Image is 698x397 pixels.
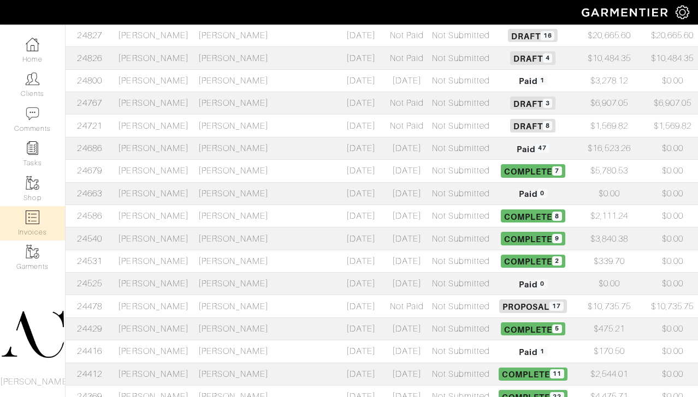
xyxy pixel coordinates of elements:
td: [PERSON_NAME] [193,115,273,137]
td: [DATE] [336,227,386,250]
td: [DATE] [336,182,386,204]
td: [DATE] [336,250,386,272]
td: $6,907.05 [647,92,698,115]
td: Not Submitted [428,250,494,272]
img: garments-icon-b7da505a4dc4fd61783c78ac3ca0ef83fa9d6f193b1c9dc38574b1d14d53ca28.png [26,245,39,258]
td: $0.00 [647,182,698,204]
td: [DATE] [336,115,386,137]
td: $0.00 [647,340,698,363]
a: 24686 [77,143,102,153]
td: [DATE] [386,273,428,295]
td: $10,735.75 [647,295,698,317]
td: [DATE] [386,160,428,182]
span: Complete [501,255,565,268]
td: $0.00 [572,273,647,295]
td: Not Submitted [428,182,494,204]
span: Paid [513,142,553,155]
td: [PERSON_NAME] [114,137,193,159]
td: [PERSON_NAME] [193,92,273,115]
td: [DATE] [386,340,428,363]
td: [DATE] [336,204,386,227]
td: $2,544.01 [572,363,647,385]
td: $10,735.75 [572,295,647,317]
td: [DATE] [336,69,386,92]
img: comment-icon-a0a6a9ef722e966f86d9cbdc48e553b5cf19dbc54f86b18d962a5391bc8f6eb6.png [26,107,39,121]
span: 9 [552,234,561,243]
td: [DATE] [336,160,386,182]
img: reminder-icon-8004d30b9f0a5d33ae49ab947aed9ed385cf756f9e5892f1edd6e32f2345188e.png [26,141,39,155]
td: $0.00 [647,273,698,295]
span: Complete [501,209,565,222]
td: $0.00 [647,204,698,227]
td: $3,278.12 [572,69,647,92]
td: [PERSON_NAME] [114,69,193,92]
span: 11 [550,369,564,378]
a: 24663 [77,189,102,198]
td: [PERSON_NAME] [114,363,193,385]
span: 8 [552,212,561,221]
td: [DATE] [336,273,386,295]
td: $2,111.24 [572,204,647,227]
td: [PERSON_NAME] [193,69,273,92]
span: Paid [516,187,551,200]
td: $20,665.60 [647,24,698,46]
td: Not Paid [386,295,428,317]
td: [DATE] [386,182,428,204]
td: [PERSON_NAME] [114,250,193,272]
td: [PERSON_NAME] [193,182,273,204]
span: Complete [501,232,565,245]
td: [PERSON_NAME] [193,47,273,69]
img: garments-icon-b7da505a4dc4fd61783c78ac3ca0ef83fa9d6f193b1c9dc38574b1d14d53ca28.png [26,176,39,190]
td: [PERSON_NAME] [193,137,273,159]
td: [DATE] [336,340,386,363]
td: [PERSON_NAME] [114,204,193,227]
img: orders-icon-0abe47150d42831381b5fb84f609e132dff9fe21cb692f30cb5eec754e2cba89.png [26,210,39,224]
td: [PERSON_NAME] [114,92,193,115]
span: 1 [538,347,547,356]
a: 24679 [77,166,102,176]
td: $0.00 [647,317,698,340]
td: [PERSON_NAME] [193,204,273,227]
td: [PERSON_NAME] [193,24,273,46]
td: [DATE] [336,295,386,317]
a: 24478 [77,302,102,311]
td: $0.00 [647,250,698,272]
td: $0.00 [647,227,698,250]
img: gear-icon-white-bd11855cb880d31180b6d7d6211b90ccbf57a29d726f0c71d8c61bd08dd39cc2.png [676,5,689,19]
span: 47 [536,144,549,153]
span: Draft [510,51,555,64]
td: $16,523.26 [572,137,647,159]
span: 1 [538,76,547,85]
span: Paid [516,345,551,358]
td: Not Submitted [428,92,494,115]
td: Not Submitted [428,47,494,69]
span: 7 [552,166,561,176]
td: [DATE] [336,317,386,340]
td: [PERSON_NAME] [193,250,273,272]
td: [PERSON_NAME] [114,115,193,137]
span: Paid [516,74,551,87]
td: [PERSON_NAME] [193,317,273,340]
td: $0.00 [647,69,698,92]
td: $3,840.38 [572,227,647,250]
img: garmentier-logo-header-white-b43fb05a5012e4ada735d5af1a66efaba907eab6374d6393d1fbf88cb4ef424d.png [576,3,676,22]
td: Not Submitted [428,295,494,317]
td: Not Submitted [428,137,494,159]
span: Complete [501,164,565,177]
a: 24412 [77,369,102,379]
span: 2 [552,256,561,266]
td: [PERSON_NAME] [114,340,193,363]
td: [DATE] [336,24,386,46]
td: $0.00 [647,160,698,182]
td: $0.00 [572,182,647,204]
td: Not Submitted [428,115,494,137]
td: Not Paid [386,47,428,69]
td: [PERSON_NAME] [114,24,193,46]
td: [PERSON_NAME] [114,273,193,295]
span: 0 [538,189,547,198]
td: Not Submitted [428,340,494,363]
td: [DATE] [336,137,386,159]
td: [DATE] [336,92,386,115]
span: Complete [499,368,567,381]
span: Draft [510,97,555,110]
